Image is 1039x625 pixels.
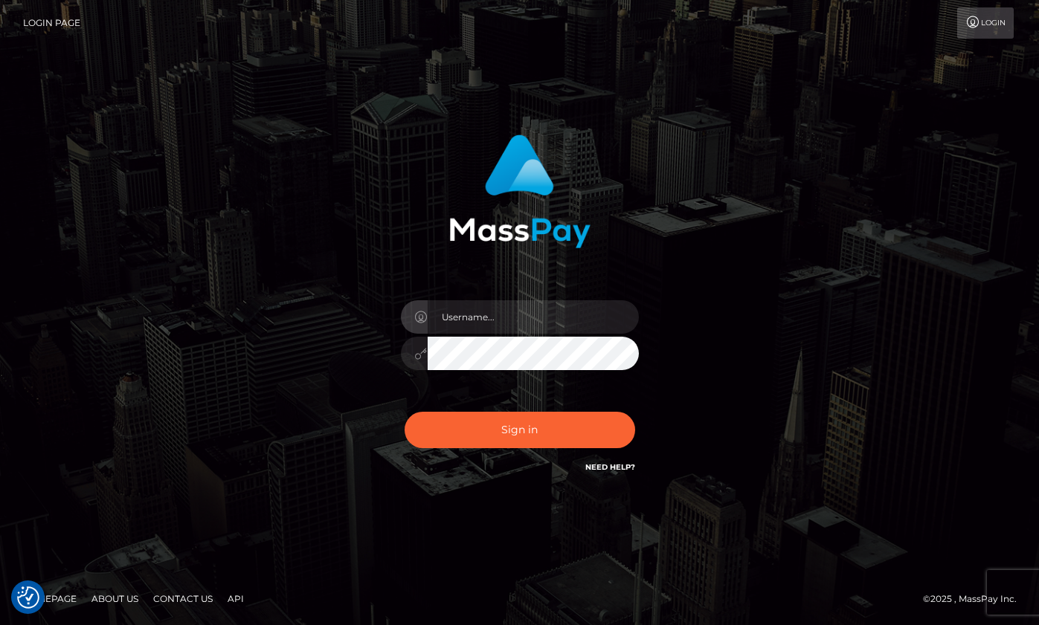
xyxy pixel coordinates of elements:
button: Sign in [405,412,635,448]
a: Homepage [16,587,83,610]
a: About Us [86,587,144,610]
button: Consent Preferences [17,586,39,609]
a: Login Page [23,7,80,39]
div: © 2025 , MassPay Inc. [923,591,1028,607]
a: API [222,587,250,610]
a: Login [957,7,1014,39]
img: Revisit consent button [17,586,39,609]
img: MassPay Login [449,135,591,248]
input: Username... [428,300,639,334]
a: Need Help? [585,462,635,472]
a: Contact Us [147,587,219,610]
